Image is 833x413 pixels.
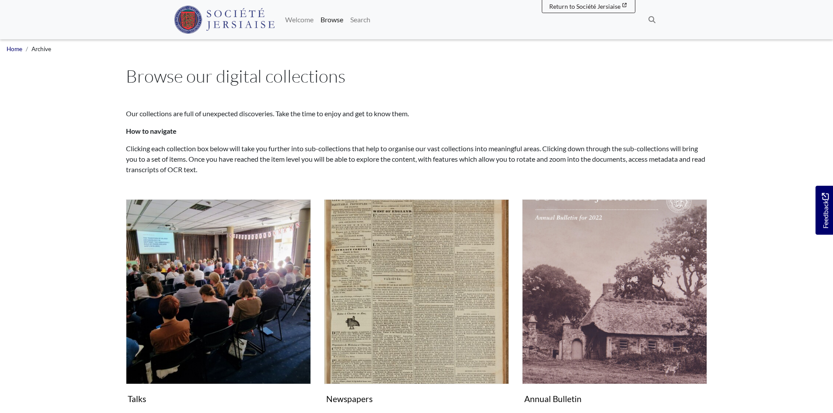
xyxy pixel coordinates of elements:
h1: Browse our digital collections [126,66,708,87]
a: Annual Bulletin Annual Bulletin [522,199,707,407]
a: Would you like to provide feedback? [816,186,833,235]
img: Annual Bulletin [522,199,707,384]
a: Société Jersiaise logo [174,3,275,36]
a: Home [7,45,22,52]
span: Archive [31,45,51,52]
img: Talks [126,199,311,384]
a: Browse [317,11,347,28]
span: Feedback [820,193,830,229]
span: Return to Société Jersiaise [549,3,620,10]
img: Newspapers [324,199,509,384]
img: Société Jersiaise [174,6,275,34]
a: Newspapers Newspapers [324,199,509,407]
a: Talks Talks [126,199,311,407]
a: Welcome [282,11,317,28]
p: Our collections are full of unexpected discoveries. Take the time to enjoy and get to know them. [126,108,708,119]
strong: How to navigate [126,127,177,135]
p: Clicking each collection box below will take you further into sub-collections that help to organi... [126,143,708,175]
a: Search [347,11,374,28]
